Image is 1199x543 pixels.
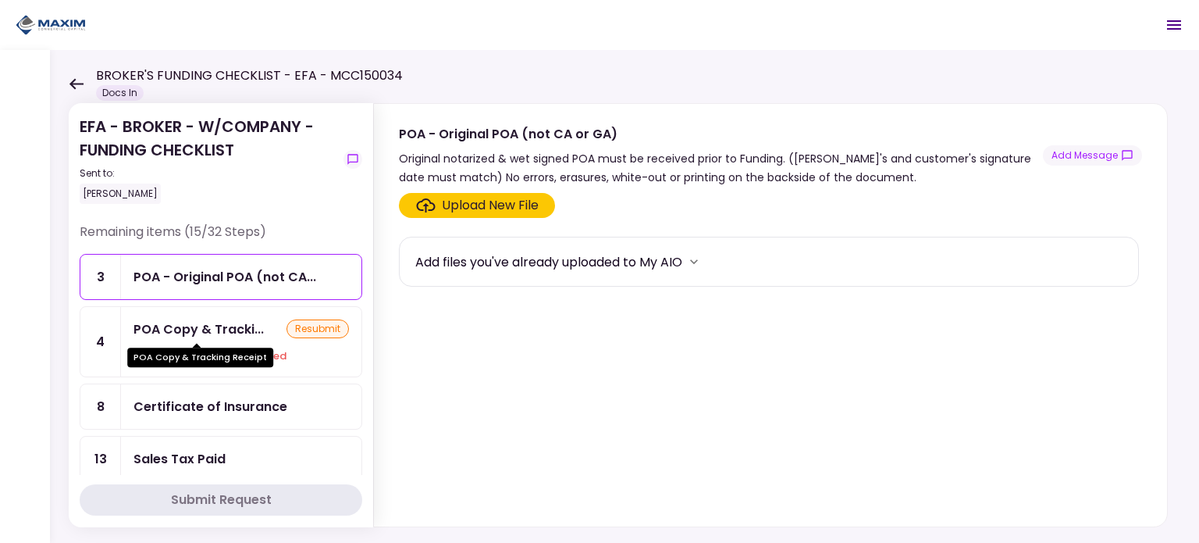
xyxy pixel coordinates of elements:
[80,223,362,254] div: Remaining items (15/32 Steps)
[343,150,362,169] button: show-messages
[80,436,362,482] a: 13Sales Tax Paid
[127,348,273,367] div: POA Copy & Tracking Receipt
[133,397,287,416] div: Certificate of Insurance
[1043,145,1142,166] button: show-messages
[80,115,337,204] div: EFA - BROKER - W/COMPANY - FUNDING CHECKLIST
[96,66,403,85] h1: BROKER'S FUNDING CHECKLIST - EFA - MCC150034
[399,193,555,218] span: Click here to upload the required document
[415,252,682,272] div: Add files you've already uploaded to My AIO
[80,437,121,481] div: 13
[16,13,86,37] img: Partner icon
[80,255,121,299] div: 3
[80,306,362,377] a: 4POA Copy & Tracking ReceiptresubmitYour file has been rejected
[80,166,337,180] div: Sent to:
[682,250,706,273] button: more
[133,320,264,339] div: POA Copy & Tracking Receipt
[133,449,226,469] div: Sales Tax Paid
[80,384,362,430] a: 8Certificate of Insurance
[442,196,539,215] div: Upload New File
[80,484,362,516] button: Submit Request
[80,307,121,377] div: 4
[133,267,316,287] div: POA - Original POA (not CA or GA)
[171,491,272,509] div: Submit Request
[373,103,1168,527] div: POA - Original POA (not CA or GA)Original notarized & wet signed POA must be received prior to Fu...
[80,184,161,204] div: [PERSON_NAME]
[80,254,362,300] a: 3POA - Original POA (not CA or GA)
[399,124,1043,144] div: POA - Original POA (not CA or GA)
[96,85,144,101] div: Docs In
[399,149,1043,187] div: Original notarized & wet signed POA must be received prior to Funding. ([PERSON_NAME]'s and custo...
[80,384,121,429] div: 8
[286,320,349,338] div: resubmit
[1155,6,1193,44] button: Open menu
